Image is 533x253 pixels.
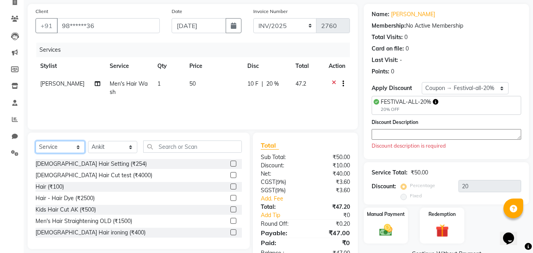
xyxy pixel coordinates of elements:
div: Total: [255,203,305,211]
span: Total [261,141,279,150]
span: CGST [261,178,275,186]
div: Discount: [255,161,305,170]
label: Client [36,8,48,15]
div: ₹47.00 [305,228,356,238]
div: [DEMOGRAPHIC_DATA] Hair Cut test (₹4000) [36,171,152,180]
button: +91 [36,18,58,33]
th: Price [185,57,243,75]
div: ₹47.20 [305,203,356,211]
div: [DEMOGRAPHIC_DATA] Hair ironing (₹400) [36,229,146,237]
label: Discount Description [372,119,418,126]
div: Membership: [372,22,406,30]
iframe: chat widget [500,221,525,245]
div: Service Total: [372,169,408,177]
label: Percentage [410,182,435,189]
div: Name: [372,10,389,19]
span: FESTIVAL-ALL-20% [381,98,431,105]
img: _gift.svg [432,223,453,239]
div: Hair (₹100) [36,183,64,191]
div: ₹50.00 [305,153,356,161]
span: 9% [277,179,284,185]
span: [PERSON_NAME] [40,80,84,87]
div: ₹3.60 [305,186,356,195]
div: Apply Discount [372,84,421,92]
th: Action [324,57,350,75]
div: Sub Total: [255,153,305,161]
div: ₹3.60 [305,178,356,186]
a: [PERSON_NAME] [391,10,435,19]
div: 0 [404,33,408,41]
div: Discount description is required [372,142,521,150]
span: 47.2 [295,80,306,87]
th: Qty [153,57,185,75]
div: Paid: [255,238,305,247]
span: 1 [157,80,161,87]
input: Search by Name/Mobile/Email/Code [57,18,160,33]
div: Discount: [372,182,396,191]
label: Date [172,8,182,15]
div: Men's Hair Straightening OLD (₹1500) [36,217,132,225]
a: Add Tip [255,211,314,219]
div: ₹10.00 [305,161,356,170]
label: Redemption [428,211,456,218]
div: ₹0 [305,238,356,247]
th: Stylist [36,57,105,75]
span: 50 [189,80,196,87]
div: Kids Hair Cut AK (₹500) [36,206,96,214]
div: ₹50.00 [411,169,428,177]
div: Total Visits: [372,33,403,41]
div: ( ) [255,178,305,186]
label: Fixed [410,192,422,199]
div: Hair - Hair Dye (₹2500) [36,194,95,202]
th: Total [291,57,324,75]
span: 20 % [266,80,279,88]
span: | [262,80,263,88]
label: Manual Payment [367,211,405,218]
div: ( ) [255,186,305,195]
div: Net: [255,170,305,178]
div: Card on file: [372,45,404,53]
div: Round Off: [255,220,305,228]
label: Invoice Number [253,8,288,15]
input: Search or Scan [143,141,242,153]
div: Last Visit: [372,56,398,64]
div: [DEMOGRAPHIC_DATA] Hair Setting (₹254) [36,160,147,168]
span: 9% [277,187,284,193]
span: Men's Hair Wash [110,80,148,96]
div: 20% OFF [381,106,438,113]
a: Add. Fee [255,195,356,203]
div: ₹0.20 [305,220,356,228]
div: Points: [372,67,389,76]
div: 0 [406,45,409,53]
div: Payable: [255,228,305,238]
img: _cash.svg [375,223,396,238]
div: ₹0 [314,211,356,219]
span: SGST [261,187,275,194]
th: Service [105,57,153,75]
th: Disc [243,57,291,75]
span: 10 F [247,80,258,88]
div: - [400,56,402,64]
div: ₹40.00 [305,170,356,178]
div: 0 [391,67,394,76]
div: Services [36,43,356,57]
div: No Active Membership [372,22,521,30]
